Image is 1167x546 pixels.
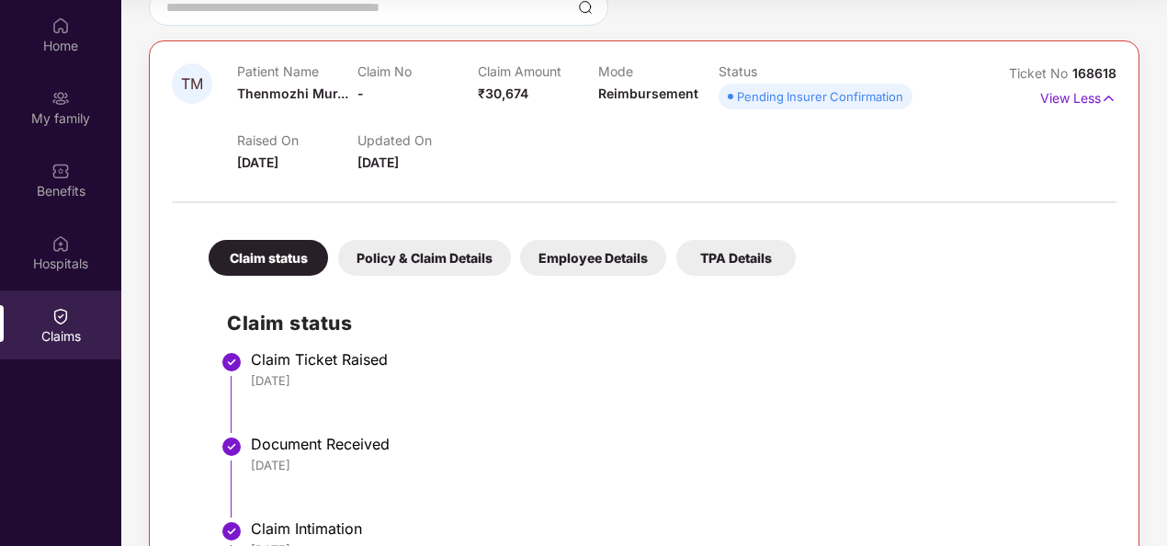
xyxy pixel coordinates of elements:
p: Claim No [357,63,478,79]
img: svg+xml;base64,PHN2ZyBpZD0iSG9tZSIgeG1sbnM9Imh0dHA6Ly93d3cudzMub3JnLzIwMDAvc3ZnIiB3aWR0aD0iMjAiIG... [51,17,70,35]
p: Claim Amount [478,63,598,79]
p: View Less [1040,84,1116,108]
div: Document Received [251,435,1098,453]
img: svg+xml;base64,PHN2ZyBpZD0iU3RlcC1Eb25lLTMyeDMyIiB4bWxucz0iaHR0cDovL3d3dy53My5vcmcvMjAwMC9zdmciIH... [221,436,243,458]
div: Claim status [209,240,328,276]
p: Updated On [357,132,478,148]
div: Claim Intimation [251,519,1098,538]
img: svg+xml;base64,PHN2ZyBpZD0iSG9zcGl0YWxzIiB4bWxucz0iaHR0cDovL3d3dy53My5vcmcvMjAwMC9zdmciIHdpZHRoPS... [51,234,70,253]
p: Patient Name [237,63,357,79]
div: Employee Details [520,240,666,276]
p: Raised On [237,132,357,148]
p: Status [719,63,839,79]
span: Thenmozhi Mur... [237,85,348,101]
img: svg+xml;base64,PHN2ZyBpZD0iQmVuZWZpdHMiIHhtbG5zPSJodHRwOi8vd3d3LnczLm9yZy8yMDAwL3N2ZyIgd2lkdGg9Ij... [51,162,70,180]
div: [DATE] [251,457,1098,473]
img: svg+xml;base64,PHN2ZyB4bWxucz0iaHR0cDovL3d3dy53My5vcmcvMjAwMC9zdmciIHdpZHRoPSIxNyIgaGVpZ2h0PSIxNy... [1101,88,1116,108]
img: svg+xml;base64,PHN2ZyBpZD0iU3RlcC1Eb25lLTMyeDMyIiB4bWxucz0iaHR0cDovL3d3dy53My5vcmcvMjAwMC9zdmciIH... [221,351,243,373]
div: Policy & Claim Details [338,240,511,276]
div: Claim Ticket Raised [251,350,1098,369]
div: TPA Details [676,240,796,276]
h2: Claim status [227,308,1098,338]
img: svg+xml;base64,PHN2ZyBpZD0iU3RlcC1Eb25lLTMyeDMyIiB4bWxucz0iaHR0cDovL3d3dy53My5vcmcvMjAwMC9zdmciIH... [221,520,243,542]
span: [DATE] [357,154,399,170]
div: Pending Insurer Confirmation [737,87,903,106]
span: TM [181,76,203,92]
span: - [357,85,364,101]
div: [DATE] [251,372,1098,389]
img: svg+xml;base64,PHN2ZyB3aWR0aD0iMjAiIGhlaWdodD0iMjAiIHZpZXdCb3g9IjAgMCAyMCAyMCIgZmlsbD0ibm9uZSIgeG... [51,89,70,108]
span: [DATE] [237,154,278,170]
span: Ticket No [1009,65,1072,81]
span: Reimbursement [598,85,698,101]
p: Mode [598,63,719,79]
span: ₹30,674 [478,85,528,101]
span: 168618 [1072,65,1116,81]
img: svg+xml;base64,PHN2ZyBpZD0iQ2xhaW0iIHhtbG5zPSJodHRwOi8vd3d3LnczLm9yZy8yMDAwL3N2ZyIgd2lkdGg9IjIwIi... [51,307,70,325]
